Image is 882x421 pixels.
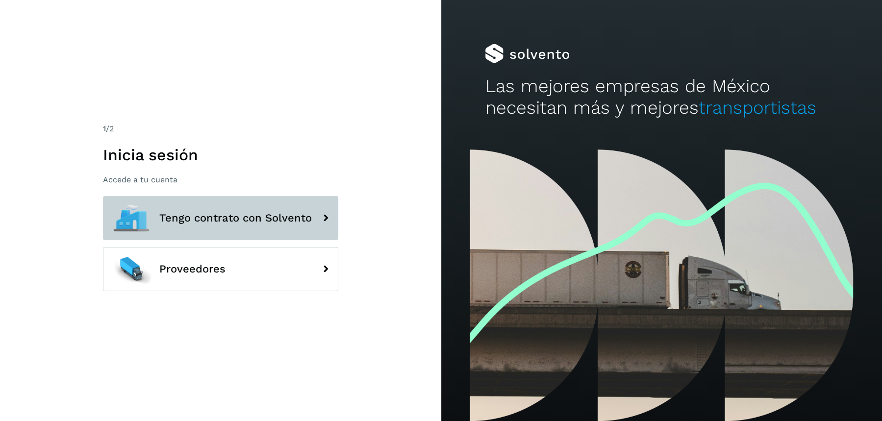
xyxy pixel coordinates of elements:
span: Tengo contrato con Solvento [159,212,312,224]
span: 1 [103,124,106,133]
button: Tengo contrato con Solvento [103,196,338,240]
h1: Inicia sesión [103,146,338,164]
h2: Las mejores empresas de México necesitan más y mejores [485,75,838,119]
button: Proveedores [103,247,338,291]
span: Proveedores [159,263,226,275]
span: transportistas [698,97,816,118]
div: /2 [103,123,338,135]
p: Accede a tu cuenta [103,175,338,184]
